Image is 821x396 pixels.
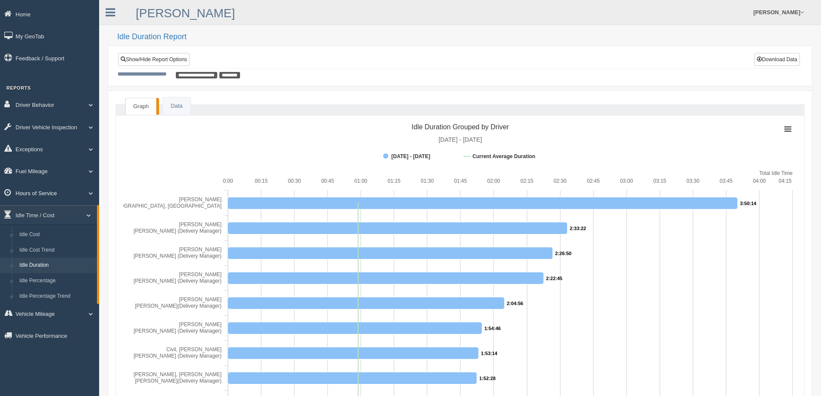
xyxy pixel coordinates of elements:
[555,251,571,256] tspan: 2:26:50
[179,321,222,327] tspan: [PERSON_NAME]
[354,178,367,184] text: 01:00
[179,246,222,253] tspan: [PERSON_NAME]
[134,228,222,234] tspan: [PERSON_NAME] (Delivery Manager)
[135,303,222,309] tspan: [PERSON_NAME](Delivery Manager)
[16,227,97,243] a: Idle Cost
[439,136,482,143] tspan: [DATE] - [DATE]
[166,346,222,352] tspan: Civil, [PERSON_NAME]
[125,98,156,115] a: Graph
[570,226,586,231] tspan: 2:33:22
[111,203,222,209] tspan: [GEOGRAPHIC_DATA], [GEOGRAPHIC_DATA]
[179,196,222,203] tspan: [PERSON_NAME]
[16,289,97,304] a: Idle Percentage Trend
[554,178,567,184] text: 02:30
[753,178,766,184] text: 04:00
[179,271,222,278] tspan: [PERSON_NAME]
[487,178,500,184] text: 02:00
[421,178,434,184] text: 01:30
[134,353,222,359] tspan: [PERSON_NAME] (Delivery Manager)
[484,326,501,331] tspan: 1:54:46
[779,178,792,184] text: 04:15
[163,97,190,115] a: Data
[255,178,268,184] text: 00:15
[134,253,222,259] tspan: [PERSON_NAME] (Delivery Manager)
[620,178,633,184] text: 03:00
[653,178,666,184] text: 03:15
[16,243,97,258] a: Idle Cost Trend
[179,296,222,302] tspan: [PERSON_NAME]
[687,178,699,184] text: 03:30
[223,178,233,184] text: 0:00
[134,371,222,377] tspan: [PERSON_NAME], [PERSON_NAME]
[179,221,222,228] tspan: [PERSON_NAME]
[412,123,509,131] tspan: Idle Duration Grouped by Driver
[479,376,496,381] tspan: 1:52:28
[117,33,812,41] h2: Idle Duration Report
[521,178,534,184] text: 02:15
[321,178,334,184] text: 00:45
[454,178,467,184] text: 01:45
[136,6,235,20] a: [PERSON_NAME]
[587,178,600,184] text: 02:45
[16,258,97,273] a: Idle Duration
[546,276,562,281] tspan: 2:22:45
[387,178,400,184] text: 01:15
[118,53,190,66] a: Show/Hide Report Options
[740,201,757,206] tspan: 3:50:14
[135,378,222,384] tspan: [PERSON_NAME](Delivery Manager)
[134,278,222,284] tspan: [PERSON_NAME] (Delivery Manager)
[391,153,430,159] tspan: [DATE] - [DATE]
[759,170,793,176] tspan: Total Idle Time
[481,351,498,356] tspan: 1:53:14
[472,153,535,159] tspan: Current Average Duration
[507,301,523,306] tspan: 2:04:56
[754,53,800,66] button: Download Data
[720,178,733,184] text: 03:45
[16,273,97,289] a: Idle Percentage
[288,178,301,184] text: 00:30
[134,328,222,334] tspan: [PERSON_NAME] (Delivery Manager)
